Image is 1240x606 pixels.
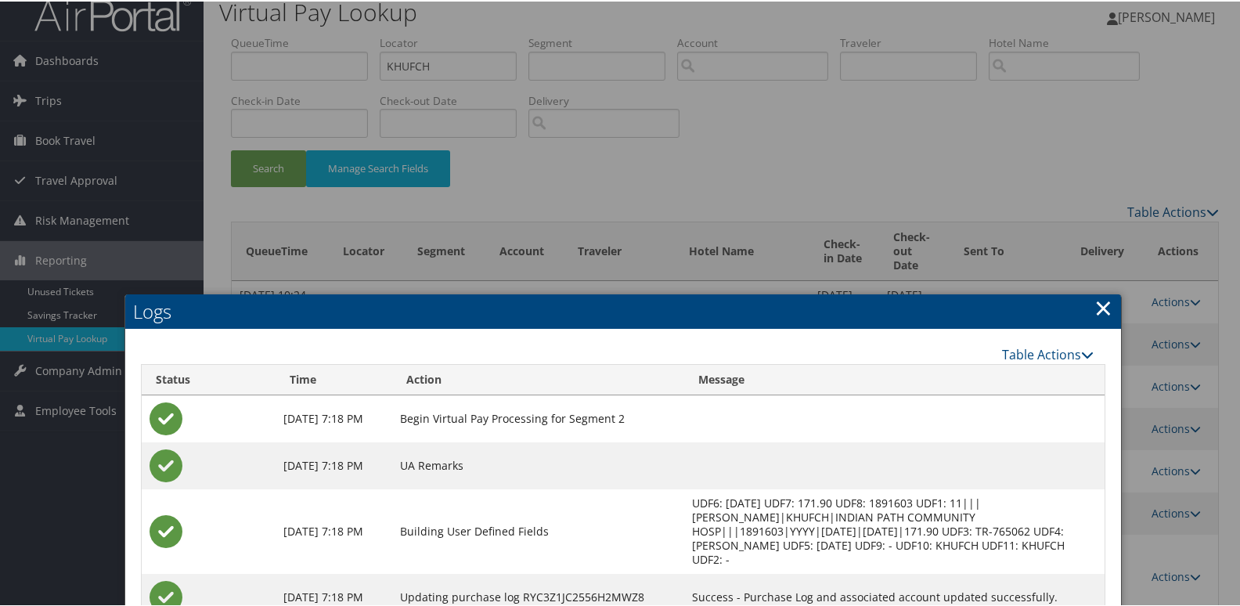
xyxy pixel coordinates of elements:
[392,363,684,394] th: Action: activate to sort column ascending
[1094,290,1112,322] a: Close
[684,363,1105,394] th: Message: activate to sort column ascending
[125,293,1121,327] h2: Logs
[276,441,392,488] td: [DATE] 7:18 PM
[392,441,684,488] td: UA Remarks
[142,363,275,394] th: Status: activate to sort column ascending
[684,488,1105,572] td: UDF6: [DATE] UDF7: 171.90 UDF8: 1891603 UDF1: 11|||[PERSON_NAME]|KHUFCH|INDIAN PATH COMMUNITY HOS...
[276,394,392,441] td: [DATE] 7:18 PM
[276,488,392,572] td: [DATE] 7:18 PM
[1002,344,1094,362] a: Table Actions
[392,394,684,441] td: Begin Virtual Pay Processing for Segment 2
[276,363,392,394] th: Time: activate to sort column ascending
[392,488,684,572] td: Building User Defined Fields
